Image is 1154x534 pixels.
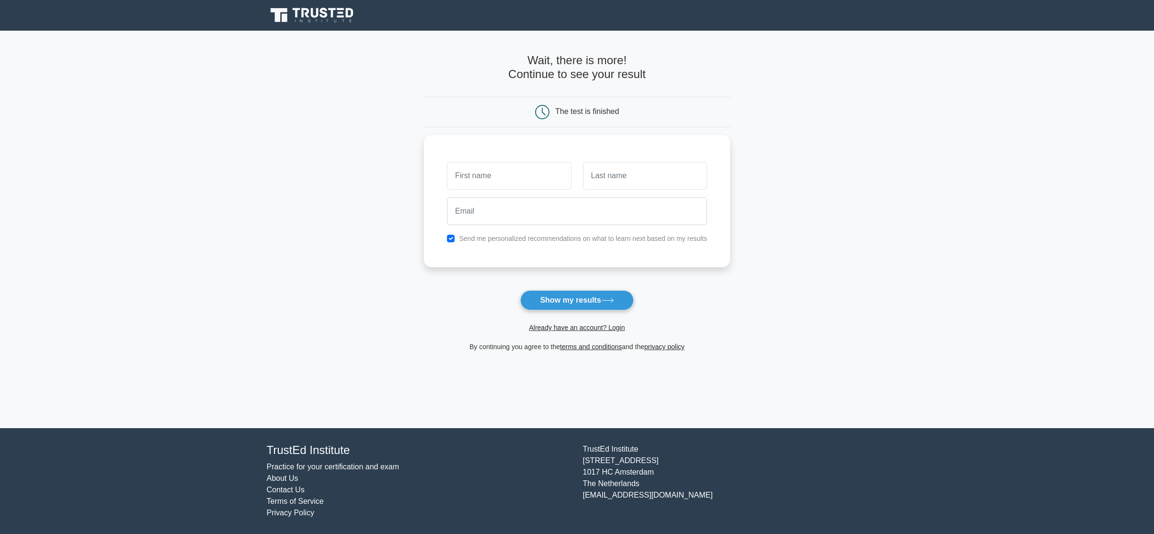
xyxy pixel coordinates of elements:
[447,197,707,225] input: Email
[520,290,633,310] button: Show my results
[577,443,893,519] div: TrustEd Institute [STREET_ADDRESS] 1017 HC Amsterdam The Netherlands [EMAIL_ADDRESS][DOMAIN_NAME]
[644,343,685,351] a: privacy policy
[560,343,622,351] a: terms and conditions
[267,509,315,517] a: Privacy Policy
[418,341,736,352] div: By continuing you agree to the and the
[267,443,571,457] h4: TrustEd Institute
[459,235,707,242] label: Send me personalized recommendations on what to learn next based on my results
[447,162,571,190] input: First name
[267,474,298,482] a: About Us
[267,463,400,471] a: Practice for your certification and exam
[555,107,619,115] div: The test is finished
[583,162,707,190] input: Last name
[267,497,324,505] a: Terms of Service
[529,324,625,331] a: Already have an account? Login
[424,54,730,81] h4: Wait, there is more! Continue to see your result
[267,486,305,494] a: Contact Us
